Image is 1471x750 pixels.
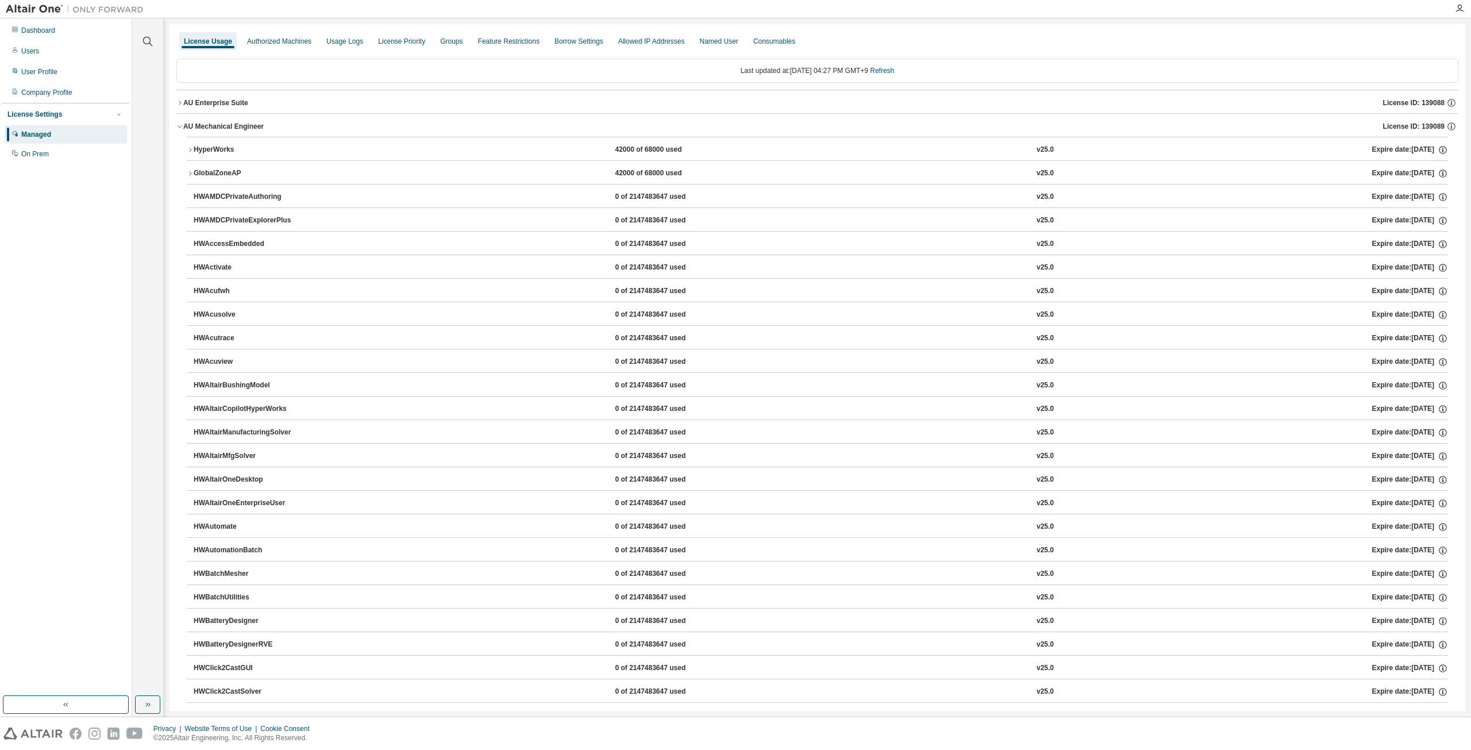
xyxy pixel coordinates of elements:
[194,451,297,461] div: HWAltairMfgSolver
[1037,192,1054,202] div: v25.0
[194,616,297,626] div: HWBatteryDesigner
[194,609,1448,634] button: HWBatteryDesigner0 of 2147483647 usedv25.0Expire date:[DATE]
[1372,616,1447,626] div: Expire date: [DATE]
[194,279,1448,304] button: HWAcufwh0 of 2147483647 usedv25.0Expire date:[DATE]
[1372,239,1447,249] div: Expire date: [DATE]
[194,663,297,674] div: HWClick2CastGUI
[1037,310,1054,320] div: v25.0
[478,37,540,46] div: Feature Restrictions
[615,168,718,179] div: 42000 of 68000 used
[615,404,718,414] div: 0 of 2147483647 used
[21,67,57,76] div: User Profile
[1037,569,1054,579] div: v25.0
[1037,357,1054,367] div: v25.0
[194,302,1448,328] button: HWAcusolve0 of 2147483647 usedv25.0Expire date:[DATE]
[615,593,718,603] div: 0 of 2147483647 used
[1037,475,1054,485] div: v25.0
[21,26,55,35] div: Dashboard
[1372,569,1447,579] div: Expire date: [DATE]
[1372,310,1447,320] div: Expire date: [DATE]
[1037,616,1054,626] div: v25.0
[194,514,1448,540] button: HWAutomate0 of 2147483647 usedv25.0Expire date:[DATE]
[615,145,718,155] div: 42000 of 68000 used
[194,239,297,249] div: HWAccessEmbedded
[194,349,1448,375] button: HWAcuview0 of 2147483647 usedv25.0Expire date:[DATE]
[615,239,718,249] div: 0 of 2147483647 used
[194,545,297,556] div: HWAutomationBatch
[615,616,718,626] div: 0 of 2147483647 used
[615,498,718,509] div: 0 of 2147483647 used
[194,498,297,509] div: HWAltairOneEnterpriseUser
[194,420,1448,445] button: HWAltairManufacturingSolver0 of 2147483647 usedv25.0Expire date:[DATE]
[194,710,297,721] div: HWClick2ExtrudeCalibSolver
[260,724,316,733] div: Cookie Consent
[1037,404,1054,414] div: v25.0
[21,47,39,56] div: Users
[194,263,297,273] div: HWActivate
[194,397,1448,422] button: HWAltairCopilotHyperWorks0 of 2147483647 usedv25.0Expire date:[DATE]
[1372,498,1447,509] div: Expire date: [DATE]
[1372,286,1447,297] div: Expire date: [DATE]
[194,192,297,202] div: HWAMDCPrivateAuthoring
[194,561,1448,587] button: HWBatchMesher0 of 2147483647 usedv25.0Expire date:[DATE]
[1372,333,1447,344] div: Expire date: [DATE]
[1037,687,1054,697] div: v25.0
[615,192,718,202] div: 0 of 2147483647 used
[1372,168,1448,179] div: Expire date: [DATE]
[1037,710,1054,721] div: v25.0
[194,522,297,532] div: HWAutomate
[1372,428,1447,438] div: Expire date: [DATE]
[615,451,718,461] div: 0 of 2147483647 used
[194,687,297,697] div: HWClick2CastSolver
[194,168,297,179] div: GlobalZoneAP
[554,37,603,46] div: Borrow Settings
[326,37,363,46] div: Usage Logs
[1383,122,1445,131] span: License ID: 139089
[3,728,63,740] img: altair_logo.svg
[1372,404,1447,414] div: Expire date: [DATE]
[194,232,1448,257] button: HWAccessEmbedded0 of 2147483647 usedv25.0Expire date:[DATE]
[615,545,718,556] div: 0 of 2147483647 used
[870,67,894,75] a: Refresh
[70,728,82,740] img: facebook.svg
[183,98,248,107] div: AU Enterprise Suite
[615,428,718,438] div: 0 of 2147483647 used
[1372,663,1447,674] div: Expire date: [DATE]
[618,37,685,46] div: Allowed IP Addresses
[1037,451,1054,461] div: v25.0
[1037,145,1054,155] div: v25.0
[1037,216,1054,226] div: v25.0
[615,569,718,579] div: 0 of 2147483647 used
[378,37,425,46] div: License Priority
[88,728,101,740] img: instagram.svg
[184,724,260,733] div: Website Terms of Use
[1372,380,1447,391] div: Expire date: [DATE]
[194,475,297,485] div: HWAltairOneDesktop
[1037,593,1054,603] div: v25.0
[194,585,1448,610] button: HWBatchUtilities0 of 2147483647 usedv25.0Expire date:[DATE]
[194,569,297,579] div: HWBatchMesher
[1372,357,1447,367] div: Expire date: [DATE]
[194,640,297,650] div: HWBatteryDesignerRVE
[194,184,1448,210] button: HWAMDCPrivateAuthoring0 of 2147483647 usedv25.0Expire date:[DATE]
[615,216,718,226] div: 0 of 2147483647 used
[107,728,120,740] img: linkedin.svg
[615,380,718,391] div: 0 of 2147483647 used
[1372,522,1447,532] div: Expire date: [DATE]
[194,145,297,155] div: HyperWorks
[194,428,297,438] div: HWAltairManufacturingSolver
[194,333,297,344] div: HWAcutrace
[1372,640,1447,650] div: Expire date: [DATE]
[1037,263,1054,273] div: v25.0
[615,263,718,273] div: 0 of 2147483647 used
[194,491,1448,516] button: HWAltairOneEnterpriseUser0 of 2147483647 usedv25.0Expire date:[DATE]
[194,538,1448,563] button: HWAutomationBatch0 of 2147483647 usedv25.0Expire date:[DATE]
[194,632,1448,657] button: HWBatteryDesignerRVE0 of 2147483647 usedv25.0Expire date:[DATE]
[1372,216,1447,226] div: Expire date: [DATE]
[194,444,1448,469] button: HWAltairMfgSolver0 of 2147483647 usedv25.0Expire date:[DATE]
[194,216,297,226] div: HWAMDCPrivateExplorerPlus
[7,110,62,119] div: License Settings
[1037,168,1054,179] div: v25.0
[176,114,1458,139] button: AU Mechanical EngineerLicense ID: 139089
[21,88,72,97] div: Company Profile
